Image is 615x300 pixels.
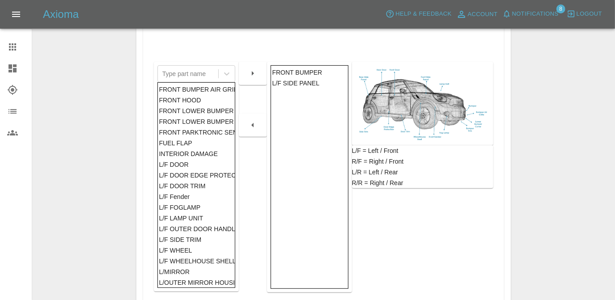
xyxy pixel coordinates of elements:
div: L/F DOOR TRIM [159,181,233,191]
div: L/F OUTER DOOR HANDLE [159,224,233,234]
button: Help & Feedback [383,7,454,21]
div: FRONT PARKTRONIC SENSOR/S [159,127,233,138]
button: Logout [564,7,604,21]
div: FRONT BUMPER AIR GRILLE [159,84,233,95]
div: L/MIRROR [159,266,233,277]
div: L/F SIDE TRIM [159,234,233,245]
img: car [356,65,490,142]
button: Open drawer [5,4,27,25]
div: FUEL FLAP [159,138,233,148]
div: L/F LAMP UNIT [159,213,233,224]
div: L/F = Left / Front R/F = Right / Front L/R = Left / Rear R/R = Right / Rear [352,145,493,188]
div: L/F WHEEL [159,245,233,256]
div: FRONT LOWER BUMPER COVER [159,106,233,116]
span: Account [468,9,498,20]
div: L/F DOOR EDGE PROTECTION [159,170,233,181]
div: L/F DOOR [159,159,233,170]
a: Account [454,7,500,21]
div: INTERIOR DAMAGE [159,148,233,159]
div: FRONT BUMPER [272,67,347,78]
div: FRONT HOOD [159,95,233,106]
div: L/F WHEELHOUSE SHELL [159,256,233,266]
span: Help & Feedback [395,9,451,19]
h5: Axioma [43,7,79,21]
button: Notifications [500,7,561,21]
div: L/F SIDE PANEL [272,78,347,89]
div: L/F Fender [159,191,233,202]
div: L/F FOGLAMP [159,202,233,213]
div: FRONT LOWER BUMPER TRIM [159,116,233,127]
span: Logout [577,9,602,19]
div: L/OUTER MIRROR HOUSING [159,277,233,288]
span: 8 [556,4,565,13]
span: Notifications [512,9,559,19]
